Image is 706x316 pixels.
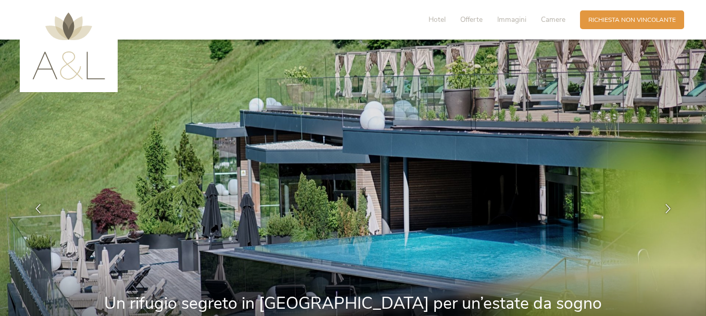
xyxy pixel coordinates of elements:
span: Richiesta non vincolante [588,16,676,24]
span: Offerte [460,15,483,24]
span: Hotel [428,15,446,24]
img: AMONTI & LUNARIS Wellnessresort [32,12,105,80]
span: Immagini [497,15,526,24]
span: Camere [541,15,565,24]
